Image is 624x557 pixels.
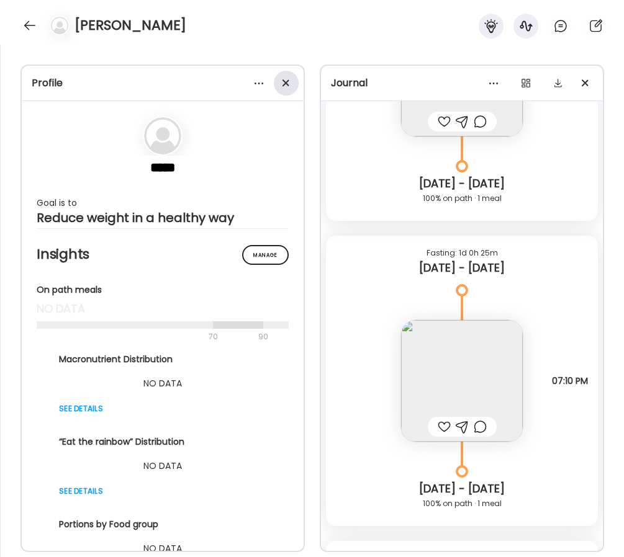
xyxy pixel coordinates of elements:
div: “Eat the rainbow” Distribution [59,435,266,448]
div: On path meals [37,283,289,296]
div: 100% on path · 1 meal [336,496,588,511]
div: NO DATA [59,541,266,556]
div: Journal [331,76,593,91]
div: 100% on path · 1 meal [336,191,588,206]
div: Manage [242,245,289,265]
div: [DATE] - [DATE] [336,261,588,275]
div: 70 [37,329,255,344]
div: NO DATA [59,458,266,473]
div: Macronutrient Distribution [59,353,266,366]
h2: Insights [37,245,289,264]
div: Fasting: 1d 0h 25m [336,246,588,261]
div: no data [37,301,289,316]
img: bg-avatar-default.svg [51,17,68,34]
div: [DATE] - [DATE] [336,481,588,496]
div: 90 [257,329,269,344]
div: [DATE] - [DATE] [336,176,588,191]
div: NO DATA [59,376,266,391]
span: 07:10 PM [552,375,588,386]
img: images%2F1HD10fnOkdQzG3HucI5l35v6i9a2%2Frf53JfKGoItIYh9jliIk%2F7SjJHqeX9DvYdMDz9D4H_240 [401,320,523,442]
h4: [PERSON_NAME] [75,16,186,35]
div: Goal is to [37,195,289,210]
div: Profile [32,76,294,91]
img: bg-avatar-default.svg [144,117,181,154]
div: Reduce weight in a healthy way [37,210,289,225]
div: Portions by Food group [59,518,266,531]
